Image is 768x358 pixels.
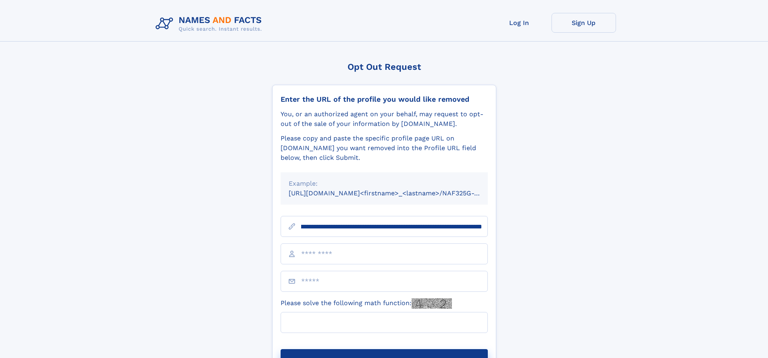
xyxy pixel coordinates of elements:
[487,13,552,33] a: Log In
[281,95,488,104] div: Enter the URL of the profile you would like removed
[152,13,268,35] img: Logo Names and Facts
[289,189,503,197] small: [URL][DOMAIN_NAME]<firstname>_<lastname>/NAF325G-xxxxxxxx
[281,298,452,309] label: Please solve the following math function:
[552,13,616,33] a: Sign Up
[289,179,480,188] div: Example:
[281,109,488,129] div: You, or an authorized agent on your behalf, may request to opt-out of the sale of your informatio...
[272,62,496,72] div: Opt Out Request
[281,134,488,163] div: Please copy and paste the specific profile page URL on [DOMAIN_NAME] you want removed into the Pr...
